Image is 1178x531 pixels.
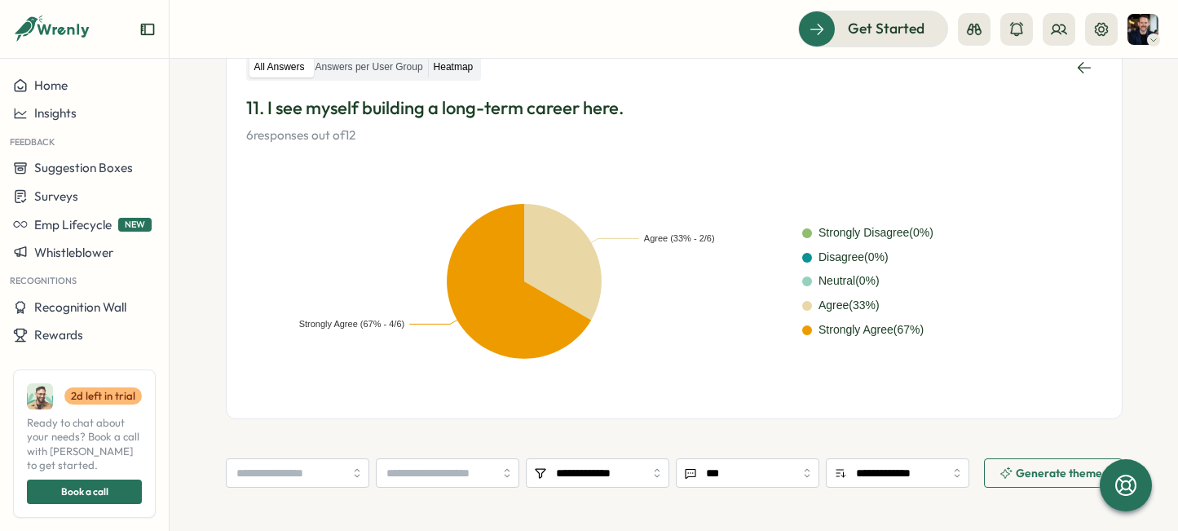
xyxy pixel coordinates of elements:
[27,480,142,504] button: Book a call
[34,217,112,232] span: Emp Lifecycle
[246,95,1102,121] p: 11. I see myself building a long-term career here.
[818,249,889,267] div: Disagree ( 0 %)
[34,77,68,93] span: Home
[34,327,83,343] span: Rewards
[27,416,142,473] span: Ready to chat about your needs? Book a call with [PERSON_NAME] to get started.
[34,160,133,175] span: Suggestion Boxes
[118,218,152,232] span: NEW
[34,245,113,260] span: Whistleblower
[429,57,479,77] label: Heatmap
[848,18,924,39] span: Get Started
[139,21,156,38] button: Expand sidebar
[644,234,715,244] text: Agree (33% - 2/6)
[34,355,104,370] span: Celebrations
[246,126,1102,144] p: 6 responses out of 12
[249,57,310,77] label: All Answers
[798,11,948,46] button: Get Started
[1016,467,1107,479] span: Generate themes
[984,458,1123,488] button: Generate themes
[298,320,404,330] text: Strongly Agree (67% - 4/6)
[34,105,77,121] span: Insights
[34,188,78,204] span: Surveys
[818,272,880,290] div: Neutral ( 0 %)
[1127,14,1158,45] img: Tony Deblauwe
[818,297,880,315] div: Agree ( 33 %)
[311,57,428,77] label: Answers per User Group
[64,387,142,405] a: 2d left in trial
[27,383,53,409] img: Ali Khan
[61,480,108,503] span: Book a call
[34,299,126,315] span: Recognition Wall
[818,224,933,242] div: Strongly Disagree ( 0 %)
[818,321,924,339] div: Strongly Agree ( 67 %)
